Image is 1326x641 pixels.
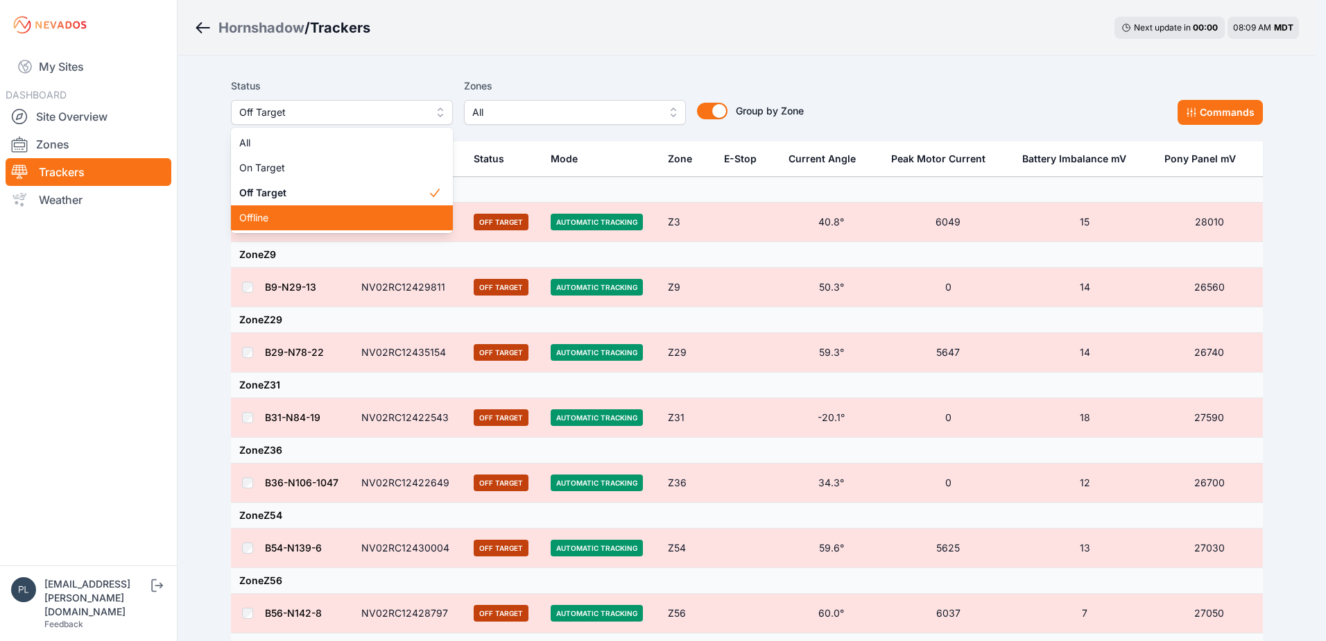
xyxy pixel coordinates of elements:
span: All [239,136,428,150]
span: Off Target [239,186,428,200]
span: Offline [239,211,428,225]
div: Off Target [231,128,453,233]
button: Off Target [231,100,453,125]
span: Off Target [239,104,425,121]
span: On Target [239,161,428,175]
